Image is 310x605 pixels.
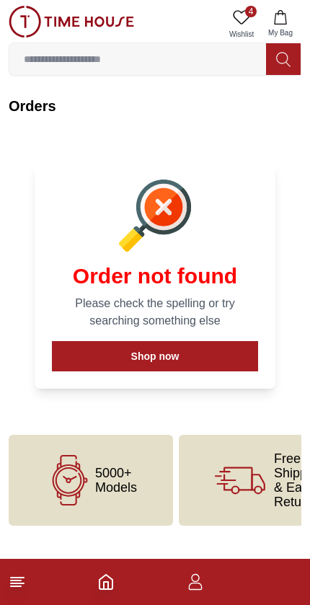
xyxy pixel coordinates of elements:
a: Home [97,573,115,591]
span: 4 [245,6,257,17]
h2: Orders [9,96,301,116]
p: Please check the spelling or try searching something else [52,295,258,330]
span: My Bag [262,27,298,38]
span: 5000+ Models [95,466,137,495]
button: Shop now [52,341,258,371]
button: My Bag [260,6,301,43]
img: ... [9,6,134,37]
a: 4Wishlist [223,6,260,43]
span: Wishlist [223,29,260,40]
h1: Order not found [52,263,258,289]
